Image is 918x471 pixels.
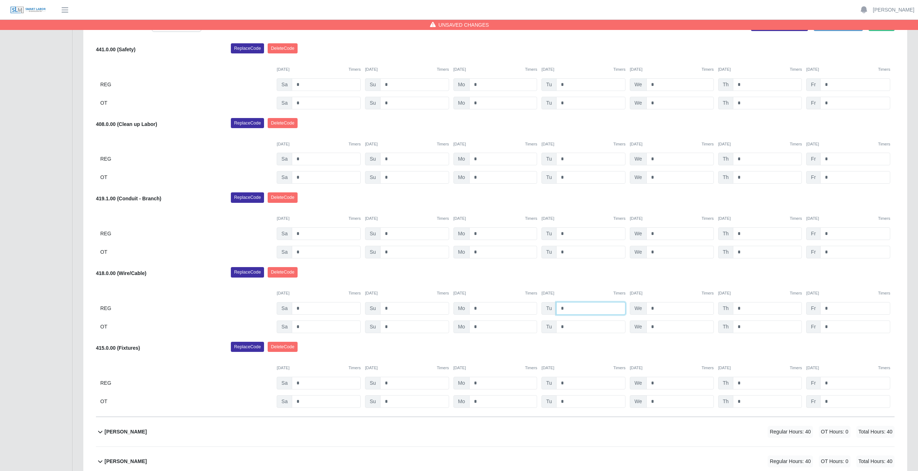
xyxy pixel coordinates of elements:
button: Timers [525,141,537,147]
span: Total Hours: 40 [856,426,895,438]
span: Fr [806,171,820,184]
div: OT [100,395,272,408]
button: Timers [790,215,802,222]
span: Tu [541,153,557,165]
div: [DATE] [541,141,625,147]
span: Th [718,302,733,315]
div: [DATE] [630,365,714,371]
span: Sa [277,227,292,240]
button: Timers [702,141,714,147]
div: [DATE] [365,66,449,73]
span: Tu [541,377,557,389]
button: ReplaceCode [231,267,264,277]
button: Timers [878,215,890,222]
span: Fr [806,302,820,315]
span: Tu [541,302,557,315]
button: Timers [702,215,714,222]
b: 415.0.00 (Fixtures) [96,345,140,351]
button: Timers [348,215,361,222]
div: OT [100,246,272,258]
div: [DATE] [630,141,714,147]
button: Timers [613,215,625,222]
span: Th [718,78,733,91]
button: Timers [878,365,890,371]
button: Timers [878,141,890,147]
div: [DATE] [718,66,802,73]
div: [DATE] [806,66,890,73]
span: Sa [277,78,292,91]
button: Timers [348,141,361,147]
span: Mo [453,302,470,315]
button: Timers [790,141,802,147]
div: [DATE] [806,365,890,371]
span: Tu [541,246,557,258]
span: Th [718,320,733,333]
span: We [630,246,647,258]
span: Tu [541,171,557,184]
button: Timers [525,66,537,73]
button: ReplaceCode [231,192,264,202]
button: Timers [790,365,802,371]
span: Su [365,227,381,240]
button: ReplaceCode [231,342,264,352]
span: Mo [453,153,470,165]
span: Su [365,320,381,333]
b: [PERSON_NAME] [105,458,147,465]
span: We [630,153,647,165]
span: OT Hours: 0 [819,426,851,438]
span: We [630,377,647,389]
b: 418.0.00 (Wire/Cable) [96,270,146,276]
span: Th [718,377,733,389]
div: [DATE] [277,66,361,73]
span: Mo [453,227,470,240]
div: [DATE] [806,290,890,296]
button: Timers [348,365,361,371]
div: [DATE] [453,66,537,73]
div: REG [100,153,272,165]
span: We [630,227,647,240]
span: Fr [806,395,820,408]
span: We [630,97,647,109]
span: Th [718,97,733,109]
span: Su [365,246,381,258]
span: Sa [277,171,292,184]
span: Regular Hours: 40 [768,426,813,438]
span: Tu [541,97,557,109]
b: [PERSON_NAME] [105,428,147,436]
span: Th [718,395,733,408]
div: [DATE] [541,66,625,73]
span: We [630,320,647,333]
span: Th [718,227,733,240]
div: [DATE] [453,141,537,147]
a: [PERSON_NAME] [873,6,914,14]
button: Timers [437,290,449,296]
div: [DATE] [541,215,625,222]
b: 441.0.00 (Safety) [96,47,136,52]
span: Sa [277,97,292,109]
button: Timers [437,215,449,222]
span: OT Hours: 0 [819,455,851,467]
span: Mo [453,395,470,408]
div: [DATE] [277,290,361,296]
div: OT [100,97,272,109]
span: Su [365,377,381,389]
span: Mo [453,97,470,109]
span: We [630,78,647,91]
button: Timers [790,66,802,73]
div: [DATE] [541,365,625,371]
span: Sa [277,153,292,165]
button: Timers [525,215,537,222]
img: SLM Logo [10,6,46,14]
button: Timers [525,365,537,371]
button: Timers [790,290,802,296]
div: REG [100,302,272,315]
button: Timers [437,66,449,73]
span: Su [365,395,381,408]
span: Mo [453,320,470,333]
span: Sa [277,377,292,389]
button: DeleteCode [268,118,298,128]
button: Timers [878,66,890,73]
span: Th [718,171,733,184]
span: Tu [541,227,557,240]
span: Mo [453,78,470,91]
